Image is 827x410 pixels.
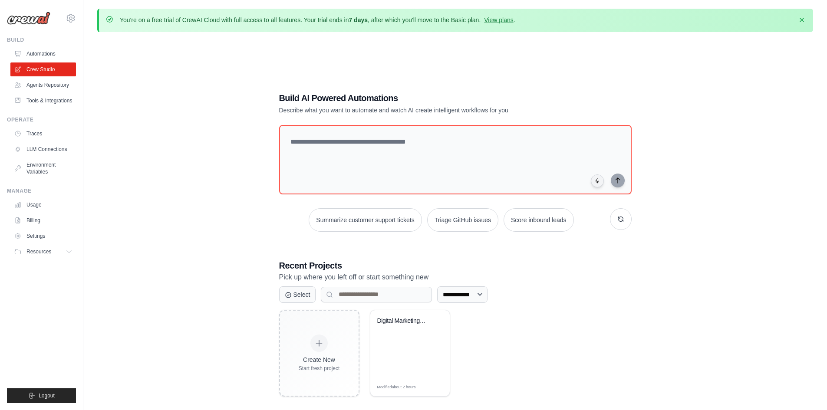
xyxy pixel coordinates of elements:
[10,62,76,76] a: Crew Studio
[504,208,574,232] button: Score inbound leads
[429,384,436,391] span: Edit
[10,47,76,61] a: Automations
[120,16,515,24] p: You're on a free trial of CrewAI Cloud with full access to all features. Your trial ends in , aft...
[279,286,316,303] button: Select
[610,208,632,230] button: Get new suggestions
[279,272,632,283] p: Pick up where you left off or start something new
[309,208,422,232] button: Summarize customer support tickets
[10,198,76,212] a: Usage
[7,388,76,403] button: Logout
[7,36,76,43] div: Build
[10,158,76,179] a: Environment Variables
[279,259,632,272] h3: Recent Projects
[279,106,571,115] p: Describe what you want to automate and watch AI create intelligent workflows for you
[377,384,416,390] span: Modified about 2 hours
[279,92,571,104] h1: Build AI Powered Automations
[10,78,76,92] a: Agents Repository
[591,174,604,187] button: Click to speak your automation idea
[10,245,76,259] button: Resources
[26,248,51,255] span: Resources
[7,12,50,25] img: Logo
[7,187,76,194] div: Manage
[7,116,76,123] div: Operate
[484,16,513,23] a: View plans
[299,355,340,364] div: Create New
[349,16,368,23] strong: 7 days
[427,208,498,232] button: Triage GitHub issues
[299,365,340,372] div: Start fresh project
[377,317,430,325] div: Digital Marketing Social Media Post Generator
[10,142,76,156] a: LLM Connections
[10,94,76,108] a: Tools & Integrations
[10,213,76,227] a: Billing
[10,127,76,141] a: Traces
[39,392,55,399] span: Logout
[10,229,76,243] a: Settings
